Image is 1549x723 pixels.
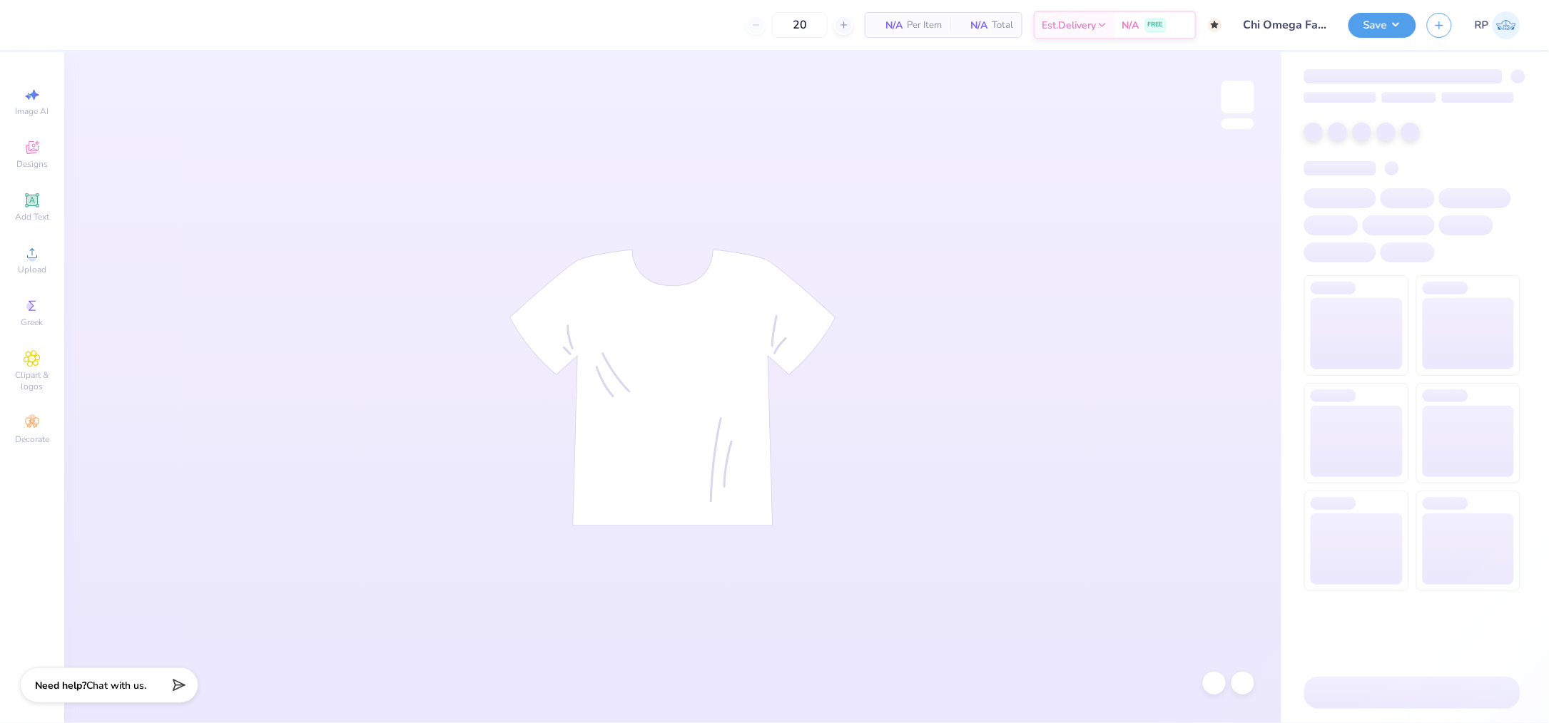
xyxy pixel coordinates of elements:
span: Upload [18,264,46,275]
span: Decorate [15,434,49,445]
span: N/A [959,18,987,33]
strong: Need help? [35,679,86,692]
img: Rose Pineda [1493,11,1520,39]
a: RP [1475,11,1520,39]
span: Per Item [907,18,942,33]
span: RP [1475,17,1489,34]
input: Untitled Design [1233,11,1338,39]
span: N/A [874,18,903,33]
span: Designs [16,158,48,170]
input: – – [772,12,828,38]
span: Clipart & logos [7,369,57,392]
span: Est. Delivery [1042,18,1097,33]
span: FREE [1148,20,1163,30]
img: tee-skeleton.svg [509,249,836,526]
button: Save [1349,13,1416,38]
span: Greek [21,317,44,328]
span: N/A [1122,18,1139,33]
span: Total [992,18,1013,33]
span: Chat with us. [86,679,146,692]
span: Image AI [16,106,49,117]
span: Add Text [15,211,49,222]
